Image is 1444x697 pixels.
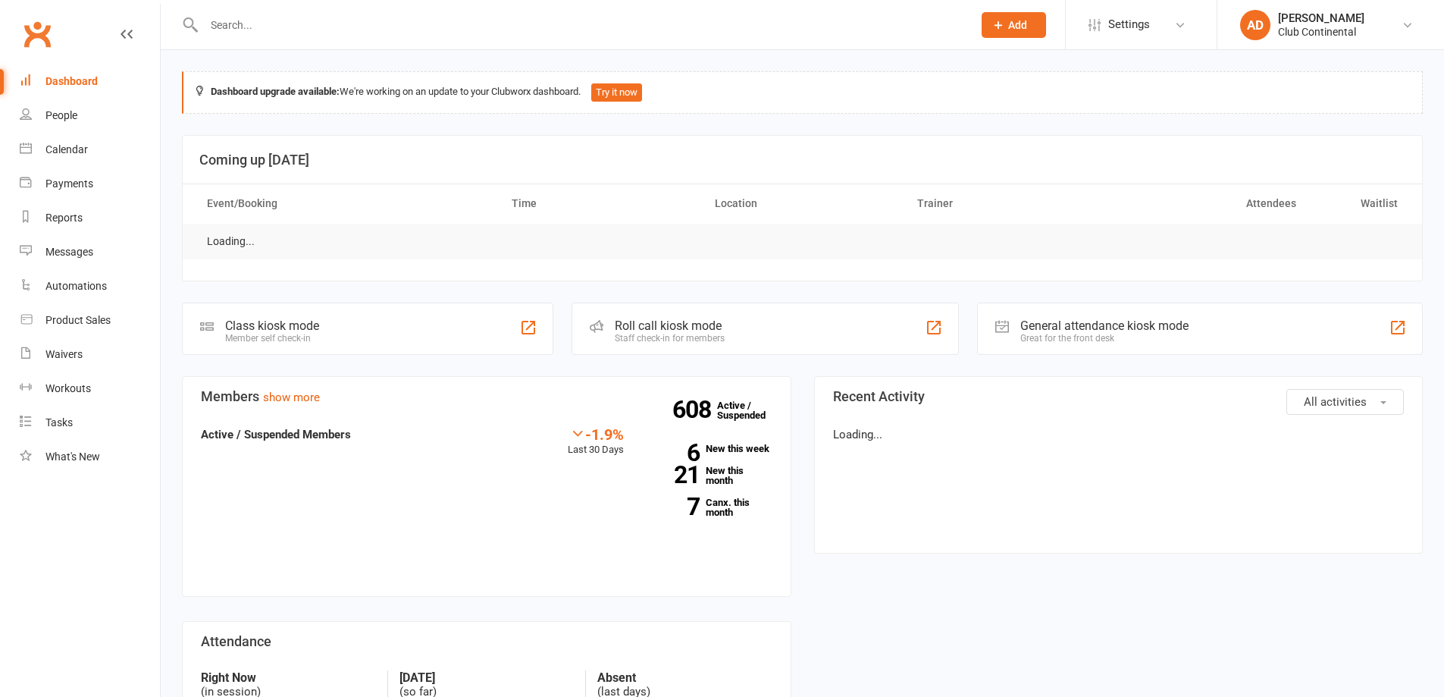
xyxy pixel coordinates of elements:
a: Messages [20,235,160,269]
div: Reports [45,212,83,224]
div: Automations [45,280,107,292]
strong: 7 [647,495,700,518]
input: Search... [199,14,962,36]
a: Product Sales [20,303,160,338]
div: Messages [45,246,93,258]
span: All activities [1304,395,1367,409]
th: Location [701,184,904,223]
div: We're working on an update to your Clubworx dashboard. [182,71,1423,114]
th: Time [498,184,701,223]
button: Add [982,12,1046,38]
strong: 21 [647,463,700,486]
h3: Coming up [DATE] [199,152,1405,168]
div: Waivers [45,348,83,360]
a: Payments [20,167,160,201]
span: Add [1008,19,1027,31]
h3: Attendance [201,634,772,649]
div: Dashboard [45,75,98,87]
div: Member self check-in [225,333,319,344]
a: What's New [20,440,160,474]
div: Tasks [45,416,73,429]
div: Calendar [45,143,88,155]
div: Product Sales [45,314,111,326]
a: Tasks [20,406,160,440]
strong: Absent [597,670,772,685]
button: Try it now [591,83,642,102]
strong: 6 [647,441,700,464]
th: Trainer [904,184,1107,223]
td: Loading... [193,224,268,259]
div: Last 30 Days [568,425,624,458]
button: All activities [1286,389,1404,415]
a: 6New this week [647,444,772,454]
a: Workouts [20,372,160,406]
div: General attendance kiosk mode [1020,319,1189,333]
a: 21New this month [647,466,772,485]
div: Roll call kiosk mode [615,319,725,333]
th: Event/Booking [193,184,498,223]
div: AD [1240,10,1270,40]
a: People [20,99,160,133]
a: Calendar [20,133,160,167]
div: [PERSON_NAME] [1278,11,1364,25]
strong: [DATE] [399,670,574,685]
strong: Dashboard upgrade available: [211,86,340,97]
a: Automations [20,269,160,303]
a: 7Canx. this month [647,498,772,517]
a: Waivers [20,338,160,372]
th: Attendees [1107,184,1310,223]
div: Staff check-in for members [615,333,725,344]
a: 608Active / Suspended [717,389,784,432]
strong: Right Now [201,670,376,685]
th: Waitlist [1310,184,1411,223]
div: Payments [45,177,93,190]
a: show more [263,391,320,404]
h3: Recent Activity [833,389,1405,404]
div: What's New [45,451,100,463]
div: People [45,109,77,121]
strong: 608 [672,398,717,421]
div: Workouts [45,382,91,394]
strong: Active / Suspended Members [201,428,351,441]
h3: Members [201,389,772,404]
div: -1.9% [568,425,624,442]
span: Settings [1108,8,1150,42]
div: Class kiosk mode [225,319,319,333]
div: Great for the front desk [1020,333,1189,344]
a: Reports [20,201,160,235]
a: Clubworx [18,15,56,53]
p: Loading... [833,425,1405,444]
div: Club Continental [1278,25,1364,39]
a: Dashboard [20,64,160,99]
